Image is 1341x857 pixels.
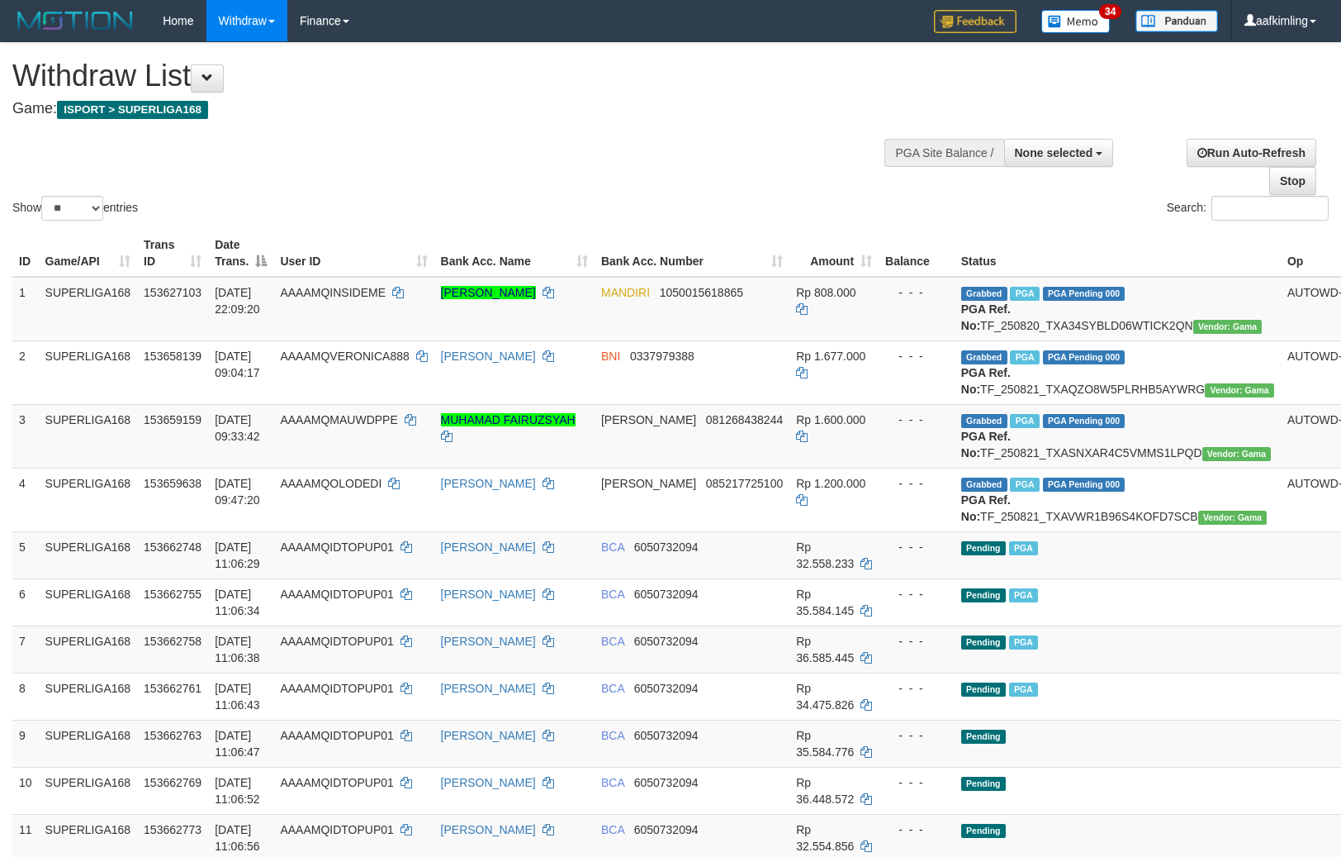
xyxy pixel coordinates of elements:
[885,633,948,650] div: - - -
[280,540,393,554] span: AAAAMQIDTOPUP01
[961,366,1011,396] b: PGA Ref. No:
[39,578,138,626] td: SUPERLIGA168
[885,727,948,744] div: - - -
[601,477,696,490] span: [PERSON_NAME]
[706,477,783,490] span: Copy 085217725100 to clipboard
[634,823,699,836] span: Copy 6050732094 to clipboard
[634,635,699,648] span: Copy 6050732094 to clipboard
[12,8,138,33] img: MOTION_logo.png
[934,10,1016,33] img: Feedback.jpg
[215,682,260,712] span: [DATE] 11:06:43
[885,539,948,555] div: - - -
[280,350,409,363] span: AAAAMQVERONICA888
[1010,414,1039,428] span: Marked by aafchoeunmanni
[796,635,854,664] span: Rp 36.585.445
[1135,10,1218,32] img: panduan.png
[1193,320,1263,334] span: Vendor URL: https://trx31.1velocity.biz
[39,404,138,468] td: SUPERLIGA168
[1004,139,1114,167] button: None selected
[39,230,138,277] th: Game/API: activate to sort column ascending
[441,540,536,554] a: [PERSON_NAME]
[441,635,536,648] a: [PERSON_NAME]
[144,350,201,363] span: 153658139
[955,230,1281,277] th: Status
[1187,139,1316,167] a: Run Auto-Refresh
[12,578,39,626] td: 6
[796,682,854,712] span: Rp 34.475.826
[961,430,1011,459] b: PGA Ref. No:
[1269,167,1316,195] a: Stop
[39,626,138,673] td: SUPERLIGA168
[961,541,1006,555] span: Pending
[601,776,624,789] span: BCA
[215,477,260,507] span: [DATE] 09:47:20
[706,413,783,426] span: Copy 081268438244 to clipboard
[961,730,1006,744] span: Pending
[1205,383,1274,398] span: Vendor URL: https://trx31.1velocity.biz
[280,682,393,695] span: AAAAMQIDTOPUP01
[280,729,393,742] span: AAAAMQIDTOPUP01
[961,350,1007,364] span: Grabbed
[885,821,948,838] div: - - -
[601,729,624,742] span: BCA
[273,230,434,277] th: User ID: activate to sort column ascending
[955,277,1281,341] td: TF_250820_TXA34SYBLD06WTICK2QN
[39,767,138,814] td: SUPERLIGA168
[885,680,948,697] div: - - -
[441,477,536,490] a: [PERSON_NAME]
[1043,478,1125,492] span: PGA Pending
[885,412,948,428] div: - - -
[961,636,1006,650] span: Pending
[885,284,948,301] div: - - -
[280,823,393,836] span: AAAAMQIDTOPUP01
[1211,196,1329,221] input: Search:
[12,340,39,404] td: 2
[12,101,878,117] h4: Game:
[144,413,201,426] span: 153659159
[12,60,878,93] h1: Withdraw List
[280,588,393,601] span: AAAAMQIDTOPUP01
[796,286,855,299] span: Rp 808.000
[796,588,854,617] span: Rp 35.584.145
[12,673,39,720] td: 8
[441,776,536,789] a: [PERSON_NAME]
[215,588,260,617] span: [DATE] 11:06:34
[144,588,201,601] span: 153662755
[144,682,201,695] span: 153662761
[39,277,138,341] td: SUPERLIGA168
[12,720,39,767] td: 9
[601,540,624,554] span: BCA
[1010,478,1039,492] span: Marked by aafnonsreyleab
[955,340,1281,404] td: TF_250821_TXAQZO8W5PLRHB5AYWRG
[280,635,393,648] span: AAAAMQIDTOPUP01
[39,673,138,720] td: SUPERLIGA168
[884,139,1003,167] div: PGA Site Balance /
[1009,636,1038,650] span: Marked by aafmaster
[39,531,138,578] td: SUPERLIGA168
[144,635,201,648] span: 153662758
[12,196,138,221] label: Show entries
[789,230,879,277] th: Amount: activate to sort column ascending
[434,230,595,277] th: Bank Acc. Name: activate to sort column ascending
[796,540,854,570] span: Rp 32.558.233
[280,286,386,299] span: AAAAMQINSIDEME
[441,823,536,836] a: [PERSON_NAME]
[12,531,39,578] td: 5
[215,540,260,570] span: [DATE] 11:06:29
[144,729,201,742] span: 153662763
[41,196,103,221] select: Showentries
[630,350,694,363] span: Copy 0337979388 to clipboard
[57,101,208,119] span: ISPORT > SUPERLIGA168
[879,230,955,277] th: Balance
[144,477,201,490] span: 153659638
[144,823,201,836] span: 153662773
[280,413,397,426] span: AAAAMQMAUWDPPE
[215,635,260,664] span: [DATE] 11:06:38
[1041,10,1111,33] img: Button%20Memo.svg
[1010,350,1039,364] span: Marked by aafsengchandara
[634,682,699,695] span: Copy 6050732094 to clipboard
[39,340,138,404] td: SUPERLIGA168
[961,302,1011,332] b: PGA Ref. No:
[441,286,536,299] a: [PERSON_NAME]
[634,540,699,554] span: Copy 6050732094 to clipboard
